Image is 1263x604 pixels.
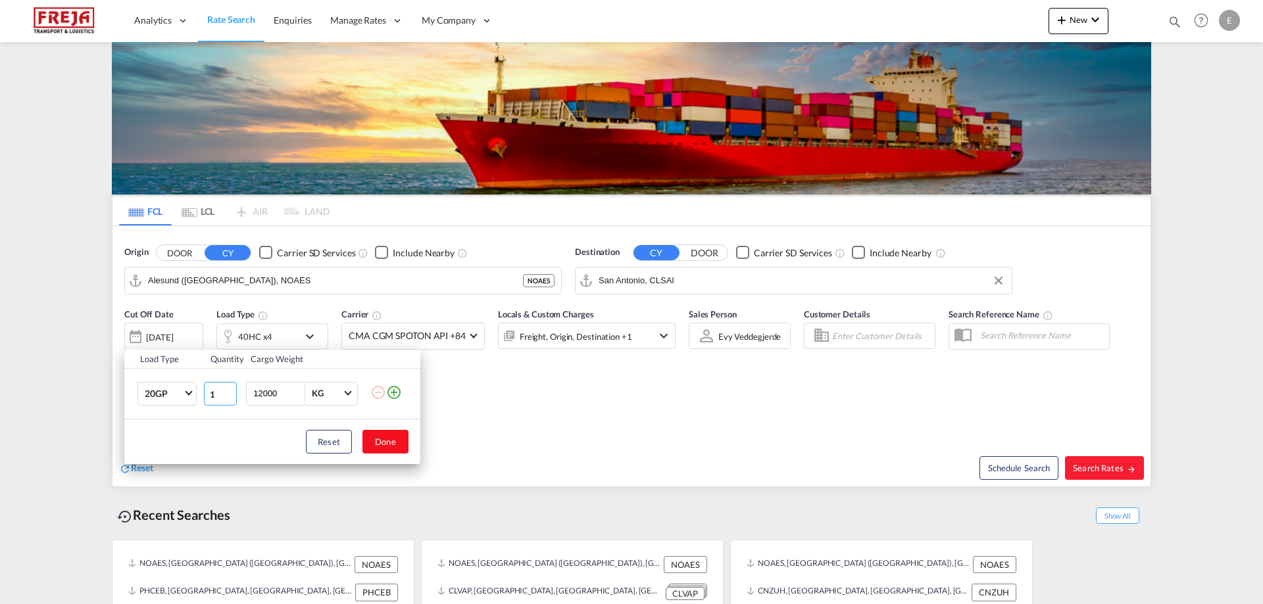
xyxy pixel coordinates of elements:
[204,382,237,406] input: Qty
[145,387,183,400] span: 20GP
[251,353,362,365] div: Cargo Weight
[362,430,409,453] button: Done
[312,388,324,398] div: KG
[386,384,402,400] md-icon: icon-plus-circle-outline
[370,384,386,400] md-icon: icon-minus-circle-outline
[124,350,203,369] th: Load Type
[252,383,305,405] input: Enter Weight
[306,430,352,453] button: Reset
[203,350,243,369] th: Quantity
[137,382,197,406] md-select: Choose: 20GP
